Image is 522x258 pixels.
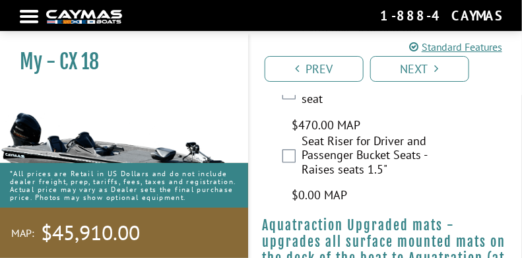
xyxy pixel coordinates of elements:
[302,135,434,181] label: Seat Riser for Driver and Passenger Bucket Seats - Raises seats 1.5"
[46,10,122,24] img: white-logo-c9c8dbefe5ff5ceceb0f0178aa75bf4bb51f6bca0971e226c86eb53dfe498488.png
[292,187,348,205] span: $0.00 MAP
[409,39,502,55] a: Standard Features
[292,117,361,135] span: $470.00 MAP
[380,7,502,24] div: 1-888-4CAYMAS
[370,56,469,82] a: Next
[41,219,140,247] span: $45,910.00
[20,49,215,74] h1: My - CX 18
[10,163,238,208] p: *All prices are Retail in US Dollars and do not include dealer freight, prep, tariffs, fees, taxe...
[11,226,34,240] span: MAP:
[265,56,364,82] a: Prev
